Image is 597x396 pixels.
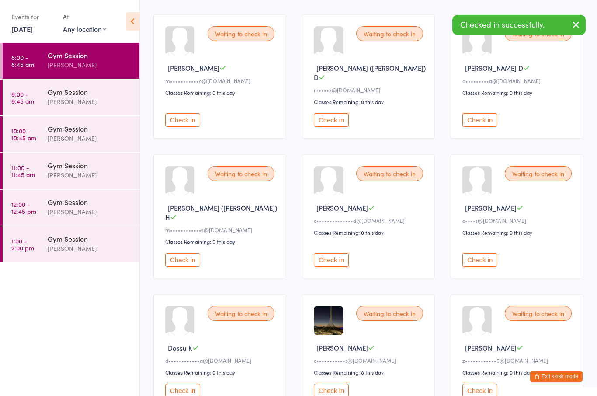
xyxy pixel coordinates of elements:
[48,197,132,207] div: Gym Session
[48,50,132,60] div: Gym Session
[356,26,423,41] div: Waiting to check in
[3,153,139,189] a: 11:00 -11:45 amGym Session[PERSON_NAME]
[11,10,54,24] div: Events for
[530,371,583,382] button: Exit kiosk mode
[48,243,132,254] div: [PERSON_NAME]
[165,77,277,84] div: m•••••••••••e@[DOMAIN_NAME]
[505,306,572,321] div: Waiting to check in
[316,343,368,352] span: [PERSON_NAME]
[462,89,574,96] div: Classes Remaining: 0 this day
[462,368,574,376] div: Classes Remaining: 0 this day
[208,306,274,321] div: Waiting to check in
[3,43,139,79] a: 8:00 -8:45 amGym Session[PERSON_NAME]
[462,77,574,84] div: a•••••••••a@[DOMAIN_NAME]
[314,229,426,236] div: Classes Remaining: 0 this day
[314,63,426,82] span: [PERSON_NAME] ([PERSON_NAME]) D
[11,164,35,178] time: 11:00 - 11:45 am
[465,343,517,352] span: [PERSON_NAME]
[314,357,426,364] div: c•••••••••••s@[DOMAIN_NAME]
[356,306,423,321] div: Waiting to check in
[165,113,200,127] button: Check in
[48,160,132,170] div: Gym Session
[11,201,36,215] time: 12:00 - 12:45 pm
[462,357,574,364] div: z••••••••••••5@[DOMAIN_NAME]
[208,26,274,41] div: Waiting to check in
[3,116,139,152] a: 10:00 -10:45 amGym Session[PERSON_NAME]
[314,368,426,376] div: Classes Remaining: 0 this day
[452,15,586,35] div: Checked in successfully.
[63,24,106,34] div: Any location
[48,124,132,133] div: Gym Session
[165,226,277,233] div: m••••••••••••s@[DOMAIN_NAME]
[168,63,219,73] span: [PERSON_NAME]
[314,306,343,335] img: image1751607100.png
[165,89,277,96] div: Classes Remaining: 0 this day
[465,63,523,73] span: [PERSON_NAME] D
[314,253,349,267] button: Check in
[48,97,132,107] div: [PERSON_NAME]
[3,190,139,226] a: 12:00 -12:45 pmGym Session[PERSON_NAME]
[356,166,423,181] div: Waiting to check in
[314,98,426,105] div: Classes Remaining: 0 this day
[314,86,426,94] div: m••••z@[DOMAIN_NAME]
[48,133,132,143] div: [PERSON_NAME]
[48,207,132,217] div: [PERSON_NAME]
[505,166,572,181] div: Waiting to check in
[11,24,33,34] a: [DATE]
[168,343,192,352] span: Dossu K
[462,253,497,267] button: Check in
[165,238,277,245] div: Classes Remaining: 0 this day
[462,113,497,127] button: Check in
[48,60,132,70] div: [PERSON_NAME]
[48,87,132,97] div: Gym Session
[11,127,36,141] time: 10:00 - 10:45 am
[3,226,139,262] a: 1:00 -2:00 pmGym Session[PERSON_NAME]
[48,170,132,180] div: [PERSON_NAME]
[63,10,106,24] div: At
[314,217,426,224] div: c••••••••••••••d@[DOMAIN_NAME]
[48,234,132,243] div: Gym Session
[165,203,277,222] span: [PERSON_NAME] ([PERSON_NAME]) H
[11,90,34,104] time: 9:00 - 9:45 am
[465,203,517,212] span: [PERSON_NAME]
[316,203,368,212] span: [PERSON_NAME]
[208,166,274,181] div: Waiting to check in
[462,229,574,236] div: Classes Remaining: 0 this day
[462,217,574,224] div: c••••s@[DOMAIN_NAME]
[165,357,277,364] div: d••••••••••••a@[DOMAIN_NAME]
[314,113,349,127] button: Check in
[3,80,139,115] a: 9:00 -9:45 amGym Session[PERSON_NAME]
[11,237,34,251] time: 1:00 - 2:00 pm
[165,368,277,376] div: Classes Remaining: 0 this day
[11,54,34,68] time: 8:00 - 8:45 am
[165,253,200,267] button: Check in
